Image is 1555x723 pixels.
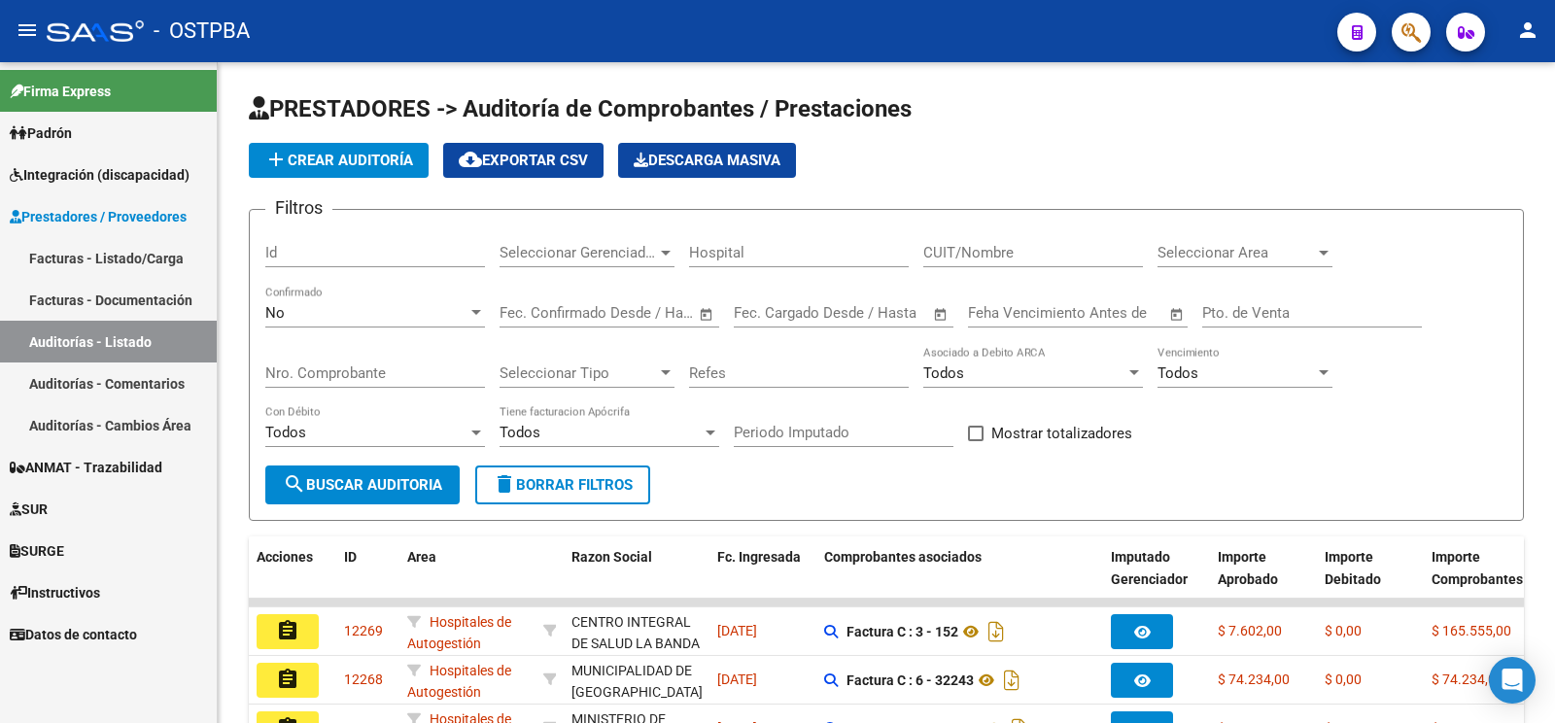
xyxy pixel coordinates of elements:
span: $ 7.602,00 [1218,623,1282,638]
input: End date [580,304,674,322]
span: Borrar Filtros [493,476,633,494]
span: Mostrar totalizadores [991,422,1132,445]
div: - 33999000709 [571,660,702,701]
h3: Filtros [265,194,332,222]
button: Descarga Masiva [618,143,796,178]
span: Hospitales de Autogestión [407,663,511,701]
span: Razon Social [571,549,652,565]
span: Exportar CSV [459,152,588,169]
input: Start date [734,304,797,322]
button: Open calendar [696,303,718,326]
span: Seleccionar Tipo [500,364,657,382]
datatable-header-cell: Importe Debitado [1317,536,1424,622]
mat-icon: add [264,148,288,171]
span: Area [407,549,436,565]
span: Imputado Gerenciador [1111,549,1188,587]
span: Acciones [257,549,313,565]
button: Open calendar [930,303,952,326]
span: 12268 [344,671,383,687]
datatable-header-cell: Importe Aprobado [1210,536,1317,622]
datatable-header-cell: Fc. Ingresada [709,536,816,622]
datatable-header-cell: Comprobantes asociados [816,536,1103,622]
span: Importe Aprobado [1218,549,1278,587]
mat-icon: cloud_download [459,148,482,171]
datatable-header-cell: Razon Social [564,536,709,622]
span: [DATE] [717,623,757,638]
span: SUR [10,499,48,520]
span: Firma Express [10,81,111,102]
span: $ 0,00 [1325,623,1362,638]
mat-icon: search [283,472,306,496]
span: Fc. Ingresada [717,549,801,565]
span: [DATE] [717,671,757,687]
button: Buscar Auditoria [265,465,460,504]
span: Todos [265,424,306,441]
span: Descarga Masiva [634,152,780,169]
span: Seleccionar Gerenciador [500,244,657,261]
span: Todos [500,424,540,441]
span: Hospitales de Autogestión [407,614,511,652]
input: Start date [500,304,563,322]
span: No [265,304,285,322]
div: CENTRO INTEGRAL DE SALUD LA BANDA [571,611,702,656]
strong: Factura C : 6 - 32243 [847,672,974,688]
datatable-header-cell: Area [399,536,536,622]
span: PRESTADORES -> Auditoría de Comprobantes / Prestaciones [249,95,912,122]
strong: Factura C : 3 - 152 [847,624,958,639]
span: - OSTPBA [154,10,250,52]
span: Integración (discapacidad) [10,164,190,186]
span: $ 165.555,00 [1432,623,1511,638]
span: $ 74.234,00 [1432,671,1503,687]
mat-icon: menu [16,18,39,42]
span: Padrón [10,122,72,144]
span: Comprobantes asociados [824,549,982,565]
span: Todos [1158,364,1198,382]
span: Importe Comprobantes [1432,549,1523,587]
button: Borrar Filtros [475,465,650,504]
datatable-header-cell: Imputado Gerenciador [1103,536,1210,622]
span: ANMAT - Trazabilidad [10,457,162,478]
datatable-header-cell: Acciones [249,536,336,622]
button: Open calendar [1166,303,1189,326]
i: Descargar documento [999,665,1024,696]
mat-icon: assignment [276,668,299,691]
span: Buscar Auditoria [283,476,442,494]
span: $ 74.234,00 [1218,671,1290,687]
div: - 30715036904 [571,611,702,652]
button: Exportar CSV [443,143,604,178]
i: Descargar documento [984,616,1009,647]
datatable-header-cell: Importe Comprobantes [1424,536,1531,622]
span: Seleccionar Area [1158,244,1315,261]
mat-icon: person [1516,18,1539,42]
span: $ 0,00 [1325,671,1362,687]
input: End date [814,304,909,322]
span: ID [344,549,357,565]
mat-icon: assignment [276,619,299,642]
span: Datos de contacto [10,624,137,645]
span: Importe Debitado [1325,549,1381,587]
div: Open Intercom Messenger [1489,657,1536,704]
span: SURGE [10,540,64,562]
mat-icon: delete [493,472,516,496]
datatable-header-cell: ID [336,536,399,622]
span: Crear Auditoría [264,152,413,169]
button: Crear Auditoría [249,143,429,178]
span: Prestadores / Proveedores [10,206,187,227]
span: Instructivos [10,582,100,603]
span: 12269 [344,623,383,638]
span: Todos [923,364,964,382]
app-download-masive: Descarga masiva de comprobantes (adjuntos) [618,143,796,178]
